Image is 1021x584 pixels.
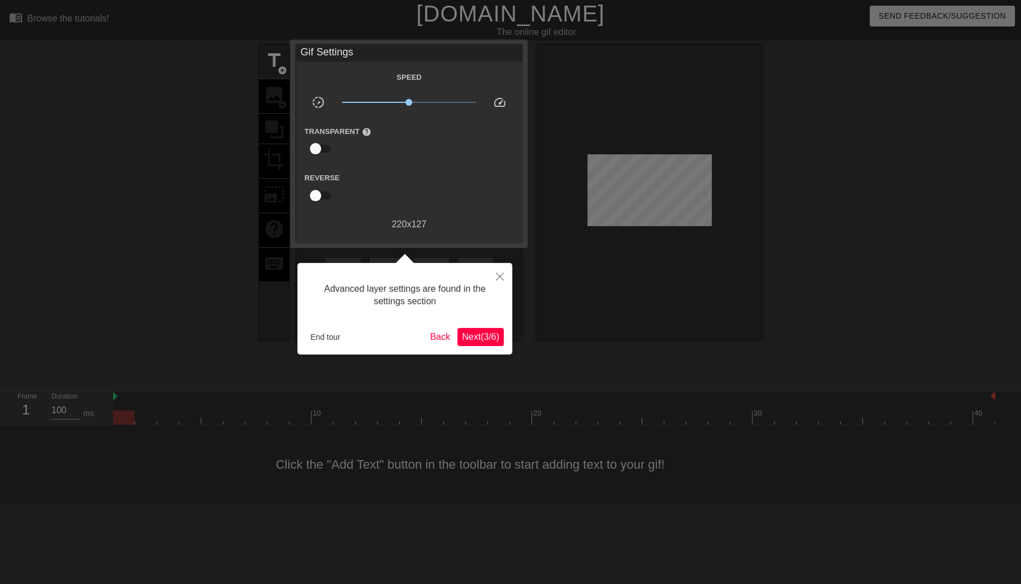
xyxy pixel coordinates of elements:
[306,328,345,345] button: End tour
[306,271,504,319] div: Advanced layer settings are found in the settings section
[457,328,504,346] button: Next
[462,332,499,341] span: Next ( 3 / 6 )
[426,328,455,346] button: Back
[487,263,512,289] button: Close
